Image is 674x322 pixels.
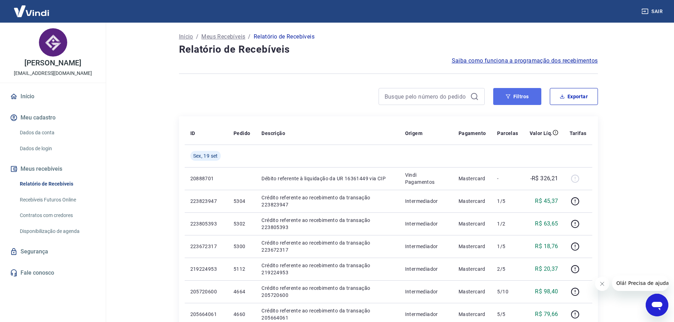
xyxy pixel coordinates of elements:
p: Intermediador [405,265,447,273]
p: [PERSON_NAME] [24,59,81,67]
p: Vindi Pagamentos [405,171,447,186]
iframe: Fechar mensagem [595,277,609,291]
span: Olá! Precisa de ajuda? [4,5,59,11]
p: R$ 98,40 [535,287,558,296]
p: R$ 20,37 [535,265,558,273]
p: Intermediador [405,311,447,318]
a: Fale conosco [8,265,97,281]
p: 205720600 [190,288,222,295]
p: 1/2 [497,220,518,227]
button: Meu cadastro [8,110,97,125]
p: 1/5 [497,198,518,205]
p: 1/5 [497,243,518,250]
a: Início [179,33,193,41]
button: Sair [640,5,666,18]
span: Sex, 19 set [193,152,218,159]
p: 223672317 [190,243,222,250]
p: Mastercard [459,288,486,295]
p: Mastercard [459,198,486,205]
p: Mastercard [459,265,486,273]
a: Segurança [8,244,97,259]
button: Filtros [493,88,541,105]
p: 2/5 [497,265,518,273]
p: 5/10 [497,288,518,295]
p: / [196,33,198,41]
p: 223823947 [190,198,222,205]
a: Relatório de Recebíveis [17,177,97,191]
p: 5/5 [497,311,518,318]
p: 5302 [234,220,250,227]
p: 4664 [234,288,250,295]
p: Mastercard [459,311,486,318]
a: Dados da conta [17,125,97,140]
p: 223805393 [190,220,222,227]
h4: Relatório de Recebíveis [179,42,598,57]
p: / [248,33,250,41]
p: Pagamento [459,130,486,137]
a: Início [8,89,97,104]
p: Intermediador [405,198,447,205]
p: Descrição [261,130,285,137]
p: Mastercard [459,243,486,250]
img: Vindi [8,0,54,22]
p: Débito referente à liquidação da UR 16361449 via CIP [261,175,393,182]
p: Mastercard [459,175,486,182]
p: R$ 45,37 [535,197,558,205]
p: Intermediador [405,288,447,295]
iframe: Mensagem da empresa [612,275,668,291]
p: Relatório de Recebíveis [254,33,315,41]
p: Crédito referente ao recebimento da transação 205720600 [261,285,393,299]
p: Intermediador [405,220,447,227]
a: Disponibilização de agenda [17,224,97,239]
p: Crédito referente ao recebimento da transação 205664061 [261,307,393,321]
p: [EMAIL_ADDRESS][DOMAIN_NAME] [14,70,92,77]
p: 5300 [234,243,250,250]
p: 205664061 [190,311,222,318]
p: Pedido [234,130,250,137]
a: Recebíveis Futuros Online [17,193,97,207]
input: Busque pelo número do pedido [385,91,467,102]
a: Dados de login [17,141,97,156]
p: Mastercard [459,220,486,227]
p: 5112 [234,265,250,273]
p: Valor Líq. [530,130,553,137]
p: Intermediador [405,243,447,250]
p: Parcelas [497,130,518,137]
p: ID [190,130,195,137]
p: R$ 18,76 [535,242,558,251]
p: 219224953 [190,265,222,273]
p: -R$ 326,21 [530,174,558,183]
p: Crédito referente ao recebimento da transação 223823947 [261,194,393,208]
p: 4660 [234,311,250,318]
p: - [497,175,518,182]
a: Saiba como funciona a programação dos recebimentos [452,57,598,65]
button: Meus recebíveis [8,161,97,177]
p: Tarifas [570,130,587,137]
img: 8e373231-1c48-4452-a55d-e99fb691e6ac.jpeg [39,28,67,57]
a: Contratos com credores [17,208,97,223]
p: 5304 [234,198,250,205]
p: Origem [405,130,422,137]
iframe: Botão para abrir a janela de mensagens [646,294,668,316]
p: R$ 63,65 [535,219,558,228]
p: R$ 79,66 [535,310,558,318]
p: Crédito referente ao recebimento da transação 223672317 [261,239,393,253]
button: Exportar [550,88,598,105]
p: Crédito referente ao recebimento da transação 219224953 [261,262,393,276]
p: Crédito referente ao recebimento da transação 223805393 [261,217,393,231]
a: Meus Recebíveis [201,33,245,41]
p: 20888701 [190,175,222,182]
